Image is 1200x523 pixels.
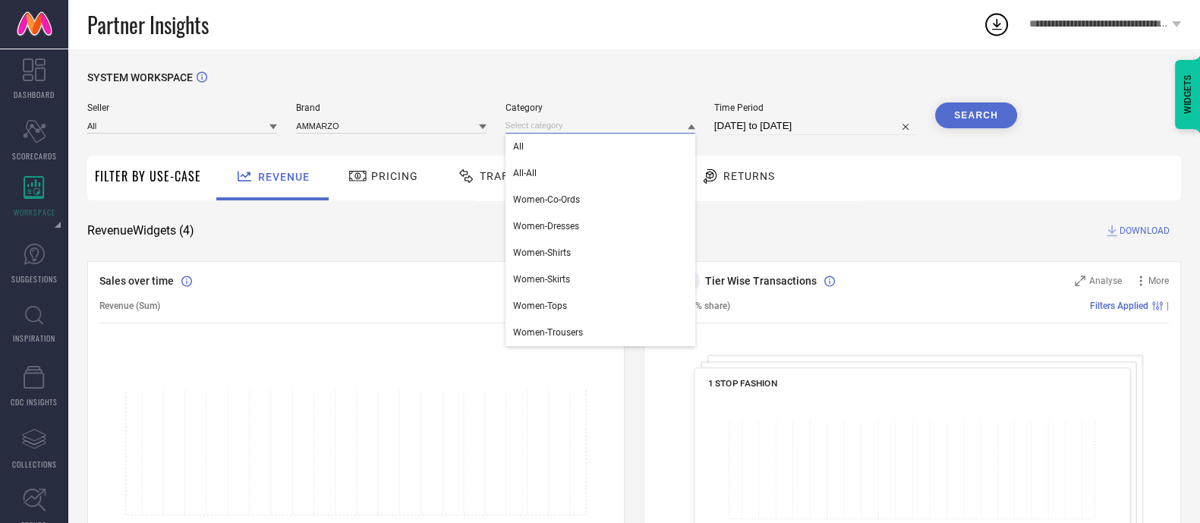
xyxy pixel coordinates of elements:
span: Pricing [371,170,418,182]
span: | [1167,301,1169,311]
span: Traffic [480,170,527,182]
span: Partner Insights [87,9,209,40]
span: Women-Trousers [513,327,583,338]
span: Sales over time [99,275,174,287]
span: Women-Dresses [513,221,579,232]
span: Filters Applied [1090,301,1148,311]
span: CDC INSIGHTS [11,396,58,408]
button: Search [935,102,1017,128]
div: Women-Tops [506,293,695,319]
span: Women-Tops [513,301,567,311]
span: SUGGESTIONS [11,273,58,285]
span: SCORECARDS [12,150,57,162]
span: Analyse [1089,276,1122,286]
svg: Zoom [1075,276,1085,286]
div: Women-Shirts [506,240,695,266]
span: Filter By Use-Case [95,167,201,185]
span: All [513,141,524,152]
span: More [1148,276,1169,286]
span: Time Period [714,102,916,113]
div: All-All [506,160,695,186]
span: Revenue [258,171,310,183]
div: Women-Trousers [506,320,695,345]
span: DASHBOARD [14,89,55,100]
div: Women-Co-Ords [506,187,695,213]
span: SYSTEM WORKSPACE [87,71,193,83]
span: Brand [296,102,486,113]
span: 1 STOP FASHION [708,378,778,389]
span: WORKSPACE [14,206,55,218]
span: Women-Skirts [513,274,570,285]
span: Revenue Widgets ( 4 ) [87,223,194,238]
span: Women-Co-Ords [513,194,580,205]
input: Select category [506,118,695,134]
div: All [506,134,695,159]
span: Women-Shirts [513,247,571,258]
span: COLLECTIONS [12,458,57,470]
div: Women-Dresses [506,213,695,239]
span: Returns [723,170,775,182]
input: Select time period [714,117,916,135]
span: Revenue (Sum) [99,301,160,311]
span: Seller [87,102,277,113]
span: DOWNLOAD [1120,223,1170,238]
div: Open download list [983,11,1010,38]
span: Tier Wise Transactions [705,275,817,287]
span: All-All [513,168,537,178]
div: Women-Skirts [506,266,695,292]
span: Category [506,102,695,113]
span: INSPIRATION [13,332,55,344]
